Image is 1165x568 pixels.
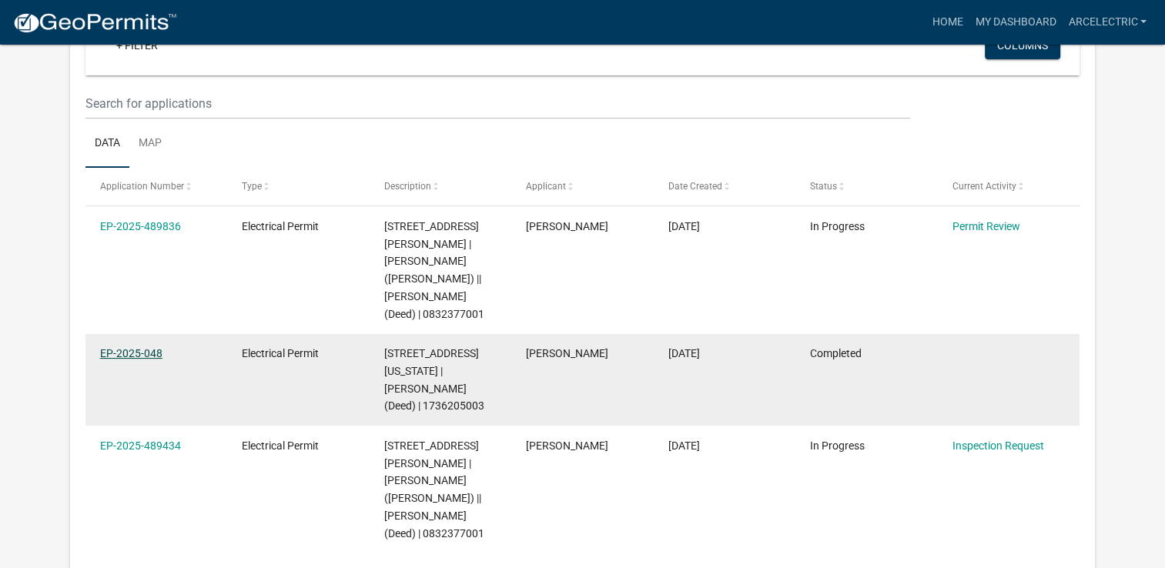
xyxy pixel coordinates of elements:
[511,168,653,205] datatable-header-cell: Applicant
[810,439,865,452] span: In Progress
[926,8,969,37] a: Home
[100,220,181,232] a: EP-2025-489836
[85,168,227,205] datatable-header-cell: Application Number
[100,181,184,192] span: Application Number
[668,347,700,359] span: 10/07/2025
[384,181,431,192] span: Description
[985,32,1060,59] button: Columns
[85,119,129,169] a: Data
[668,220,700,232] span: 10/08/2025
[242,220,319,232] span: Electrical Permit
[370,168,511,205] datatable-header-cell: Description
[129,119,171,169] a: Map
[969,8,1062,37] a: My Dashboard
[653,168,795,205] datatable-header-cell: Date Created
[384,439,484,540] span: 3494 HARBOR AVE NEWTON | DETTMAN, DONALD L (Deed) || DETTMAN, JEAN M (Deed) | 0832377001
[526,181,566,192] span: Applicant
[85,88,910,119] input: Search for applications
[952,220,1019,232] a: Permit Review
[810,220,865,232] span: In Progress
[384,347,484,412] span: 508 W WASHINGTON ST MONROE | WIGNALL, JEFFREY D (Deed) | 1736205003
[100,439,181,452] a: EP-2025-489434
[668,439,700,452] span: 10/07/2025
[242,181,262,192] span: Type
[526,220,608,232] span: Rees Christensen
[668,181,722,192] span: Date Created
[526,439,608,452] span: Rees Christensen
[952,181,1016,192] span: Current Activity
[795,168,937,205] datatable-header-cell: Status
[952,439,1043,452] a: Inspection Request
[242,439,319,452] span: Electrical Permit
[526,347,608,359] span: Rees Christensen
[937,168,1079,205] datatable-header-cell: Current Activity
[810,347,862,359] span: Completed
[100,347,162,359] a: EP-2025-048
[384,220,484,320] span: 3494 HARBOR AVE NEWTON | DETTMAN, DONALD L (Deed) || DETTMAN, JEAN M (Deed) | 0832377001
[810,181,837,192] span: Status
[104,32,170,59] a: + Filter
[227,168,369,205] datatable-header-cell: Type
[242,347,319,359] span: Electrical Permit
[1062,8,1153,37] a: ArcElectric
